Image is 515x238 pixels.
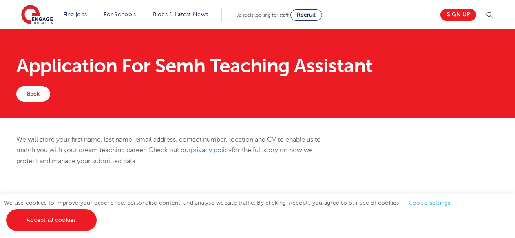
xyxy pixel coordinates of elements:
span: Schools looking for staff [236,12,289,18]
h1: Application For Semh Teaching Assistant [16,56,499,76]
a: For Schools [104,11,136,17]
a: Blogs & Latest News [153,11,208,17]
a: Back [16,86,50,102]
a: Sign up [440,9,476,21]
img: Engage Education [21,5,53,25]
span: Recruit [297,12,316,18]
iframe: Form 0 [16,175,499,236]
a: Accept all cookies [6,209,97,231]
a: privacy policy [191,146,232,154]
p: We will store your first name, last name, email address, contact number, location and CV to enabl... [16,134,334,166]
a: Cookie settings [409,200,451,206]
a: Recruit [290,9,322,21]
a: Find jobs [63,11,87,17]
span: We use cookies to improve your experience, personalise content, and analyse website traffic. By c... [4,200,459,223]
